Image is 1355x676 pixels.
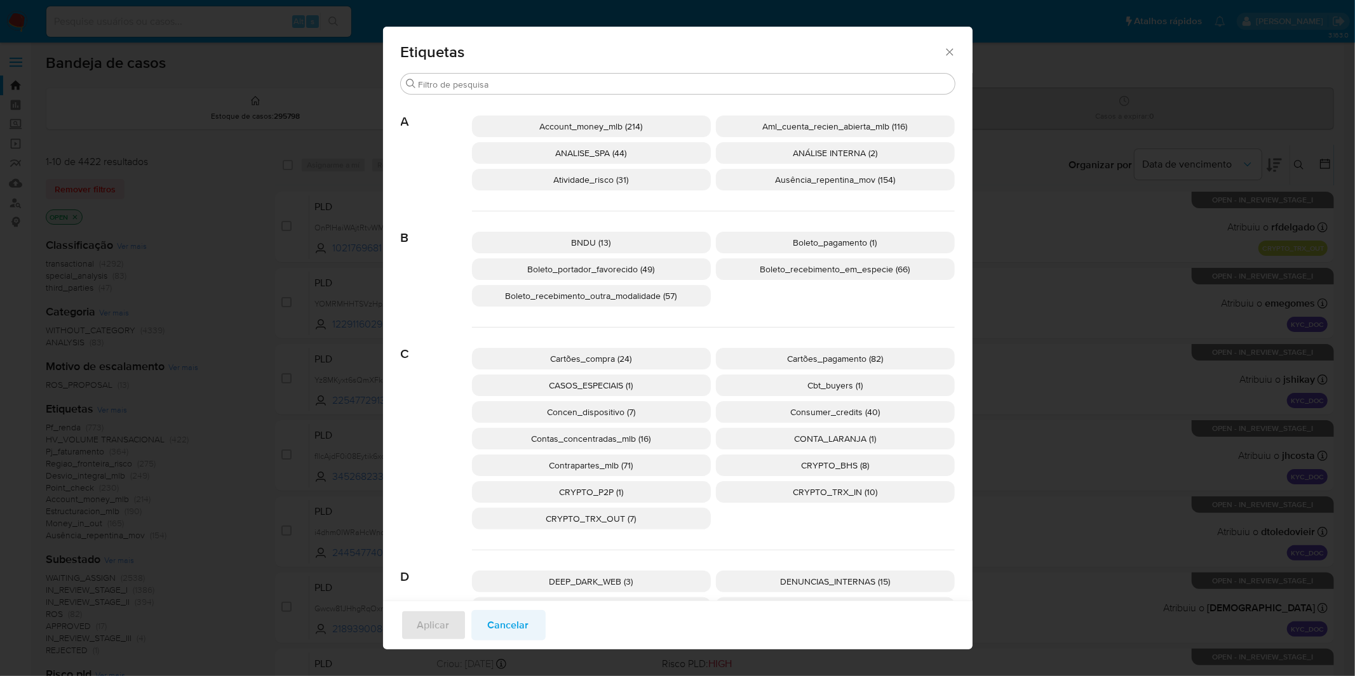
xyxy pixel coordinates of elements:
div: CASOS_ESPECIAIS (1) [472,374,711,396]
span: Boleto_recebimento_em_especie (66) [760,263,910,275]
button: Buscar [406,79,416,89]
div: DEEP_DARK_WEB (3) [472,571,711,592]
div: CRYPTO_TRX_IN (10) [716,481,955,503]
span: CRYPTO_BHS (8) [801,459,869,472]
span: D [401,550,472,585]
span: Boleto_recebimento_outra_modalidade (57) [506,289,677,302]
div: CRYPTO_P2P (1) [472,481,711,503]
span: Consumer_credits (40) [790,406,880,418]
span: CRYPTO_TRX_IN (10) [793,486,877,498]
span: ANALISE_SPA (44) [556,147,627,159]
span: CONTA_LARANJA (1) [794,432,876,445]
span: DENUNCIAS_INTERNAS (15) [780,575,890,588]
input: Filtro de pesquisa [419,79,950,90]
span: Ausência_repentina_mov (154) [775,173,895,186]
button: Cancelar [471,610,546,640]
div: Concen_dispositivo (7) [472,401,711,423]
div: ANÁLISE INTERNA (2) [716,142,955,164]
div: Boleto_pagamento (1) [716,232,955,253]
span: Contrapartes_mlb (71) [549,459,633,472]
span: A [401,95,472,129]
div: Contas_concentradas_mlb (16) [472,428,711,449]
div: DENUNCIAS_INTERNAS (15) [716,571,955,592]
span: CRYPTO_P2P (1) [559,486,623,498]
span: Concen_dispositivo (7) [547,406,635,418]
span: ANÁLISE INTERNA (2) [793,147,877,159]
div: ANALISE_SPA (44) [472,142,711,164]
div: CONTA_LARANJA (1) [716,428,955,449]
div: Cbt_buyers (1) [716,374,955,396]
span: Etiquetas [401,44,944,60]
div: CRYPTO_BHS (8) [716,454,955,476]
div: Desvio_integral_mlb (249) [472,597,711,619]
div: Account_money_mlb (214) [472,116,711,137]
div: BNDU (13) [472,232,711,253]
span: Boleto_portador_favorecido (49) [528,263,655,275]
div: Ausência_repentina_mov (154) [716,169,955,190]
span: B [401,211,472,246]
div: Cartões_pagamento (82) [716,348,955,369]
span: Cartões_compra (24) [551,352,632,365]
div: Consumer_credits (40) [716,401,955,423]
div: Aml_cuenta_recien_abierta_mlb (116) [716,116,955,137]
span: CASOS_ESPECIAIS (1) [549,379,633,392]
span: Boleto_pagamento (1) [793,236,877,249]
span: Cartões_pagamento (82) [787,352,883,365]
span: Contas_concentradas_mlb (16) [532,432,651,445]
span: BNDU (13) [572,236,611,249]
div: Contrapartes_mlb (71) [472,454,711,476]
div: Boleto_recebimento_em_especie (66) [716,258,955,280]
div: Boleto_recebimento_outra_modalidade (57) [472,285,711,307]
span: C [401,328,472,362]
span: CRYPTO_TRX_OUT (7) [546,512,637,525]
span: Cbt_buyers (1) [807,379,863,392]
div: Atividade_risco (31) [472,169,711,190]
div: Cartões_compra (24) [472,348,711,369]
span: Account_money_mlb (214) [540,120,643,133]
span: Aml_cuenta_recien_abierta_mlb (116) [763,120,908,133]
button: Fechar [943,46,955,57]
div: CRYPTO_TRX_OUT (7) [472,508,711,529]
span: Atividade_risco (31) [554,173,629,186]
span: Cancelar [488,611,529,639]
span: DEEP_DARK_WEB (3) [549,575,633,588]
div: Boleto_portador_favorecido (49) [472,258,711,280]
div: Di_crypto_mlb (42) [716,597,955,619]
